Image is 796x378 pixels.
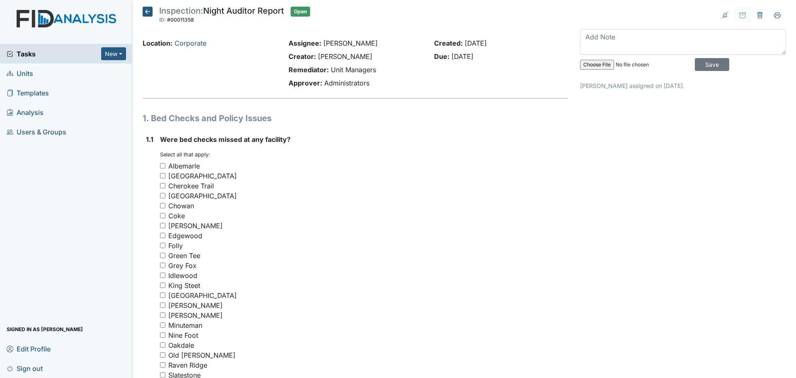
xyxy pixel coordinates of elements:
strong: Approver: [289,79,322,87]
div: Folly [168,241,183,251]
span: Sign out [7,362,43,375]
div: Cherokee Trail [168,181,214,191]
span: Were bed checks missed at any facility? [160,135,291,144]
div: Idlewood [168,271,197,280]
a: Corporate [175,39,206,47]
input: Save [695,58,729,71]
input: [GEOGRAPHIC_DATA] [160,293,165,298]
p: [PERSON_NAME] assigned on [DATE]. [580,81,786,90]
span: [DATE] [465,39,487,47]
small: Select all that apply: [160,151,210,158]
label: 1.1 [146,134,153,144]
div: Chowan [168,201,194,211]
span: #00011358 [167,17,194,23]
div: Raven Ridge [168,360,207,370]
span: ID: [159,17,166,23]
div: Albemarle [168,161,200,171]
span: [DATE] [451,52,473,61]
span: [PERSON_NAME] [318,52,372,61]
span: [PERSON_NAME] [323,39,378,47]
div: [GEOGRAPHIC_DATA] [168,191,237,201]
div: [GEOGRAPHIC_DATA] [168,171,237,181]
input: Chowan [160,203,165,208]
strong: Creator: [289,52,316,61]
span: Open [291,7,310,17]
div: King Steet [168,280,200,290]
input: King Steet [160,283,165,288]
span: Templates [7,86,49,99]
span: Users & Groups [7,125,66,138]
div: Oakdale [168,340,194,350]
input: Old [PERSON_NAME] [160,352,165,358]
div: Grey Fox [168,261,197,271]
input: [PERSON_NAME] [160,312,165,318]
a: Tasks [7,49,101,59]
div: Old [PERSON_NAME] [168,350,235,360]
span: Analysis [7,106,44,119]
input: Folly [160,243,165,248]
button: New [101,47,126,60]
div: Green Tee [168,251,200,261]
input: Cherokee Trail [160,183,165,188]
div: Nine Foot [168,330,198,340]
input: Grey Fox [160,263,165,268]
input: Slatestone [160,372,165,378]
div: [PERSON_NAME] [168,310,223,320]
div: Edgewood [168,231,202,241]
input: Edgewood [160,233,165,238]
input: Oakdale [160,342,165,348]
span: Signed in as [PERSON_NAME] [7,323,83,336]
span: Inspection: [159,6,203,16]
input: [PERSON_NAME] [160,223,165,228]
strong: Assignee: [289,39,321,47]
div: Night Auditor Report [159,7,284,25]
input: Albemarle [160,163,165,168]
div: Coke [168,211,185,221]
input: Green Tee [160,253,165,258]
div: [GEOGRAPHIC_DATA] [168,290,237,300]
span: Unit Managers [331,66,376,74]
input: Idlewood [160,273,165,278]
input: [GEOGRAPHIC_DATA] [160,193,165,198]
input: [GEOGRAPHIC_DATA] [160,173,165,178]
strong: Remediator: [289,66,329,74]
strong: Created: [434,39,463,47]
div: [PERSON_NAME] [168,221,223,231]
span: Edit Profile [7,342,51,355]
input: Raven Ridge [160,362,165,368]
strong: Location: [143,39,172,47]
input: [PERSON_NAME] [160,302,165,308]
span: Administrators [324,79,369,87]
div: [PERSON_NAME] [168,300,223,310]
input: Minuteman [160,322,165,328]
input: Coke [160,213,165,218]
input: Nine Foot [160,332,165,338]
h1: 1. Bed Checks and Policy Issues [143,112,568,124]
div: Minuteman [168,320,202,330]
strong: Due: [434,52,449,61]
span: Units [7,67,33,80]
